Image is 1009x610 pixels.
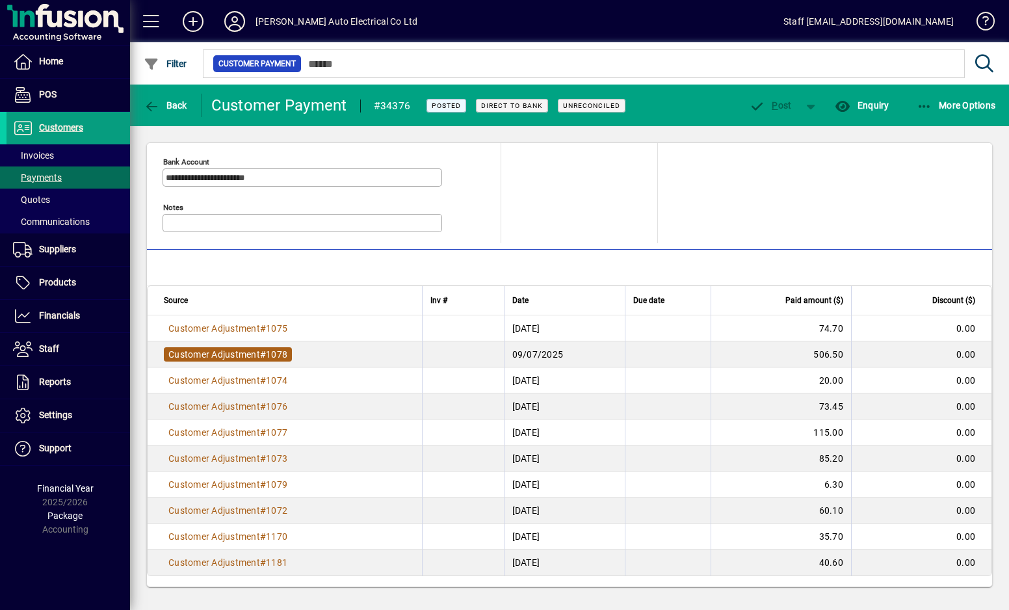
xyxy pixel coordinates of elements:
td: 0.00 [851,341,991,367]
td: 0.00 [851,393,991,419]
span: Filter [144,59,187,69]
span: Customer Adjustment [168,323,260,334]
button: Filter [140,52,190,75]
td: 20.00 [711,367,851,393]
a: Support [7,432,130,465]
span: 1079 [266,479,287,490]
td: [DATE] [504,367,625,393]
td: [DATE] [504,524,625,550]
a: Customer Adjustment#1072 [164,503,292,518]
span: POS [39,89,57,99]
button: Add [172,10,214,33]
span: Customer Adjustment [168,427,260,438]
span: 1078 [266,349,287,360]
span: Date [512,293,529,308]
a: Customer Adjustment#1077 [164,425,292,440]
span: P [772,100,778,111]
mat-label: Notes [163,203,183,212]
span: # [260,401,266,412]
td: 73.45 [711,393,851,419]
span: Customer Adjustment [168,453,260,464]
span: Suppliers [39,244,76,254]
span: Customer Adjustment [168,531,260,542]
a: Customer Adjustment#1073 [164,451,292,466]
div: #34376 [374,96,411,116]
span: Customer Adjustment [168,479,260,490]
td: 0.00 [851,445,991,471]
span: 1181 [266,557,287,568]
td: [DATE] [504,550,625,576]
span: Customer Adjustment [168,375,260,386]
span: # [260,323,266,334]
span: Package [47,511,83,521]
span: ost [750,100,792,111]
span: Settings [39,410,72,420]
span: Back [144,100,187,111]
span: Enquiry [835,100,889,111]
span: Products [39,277,76,287]
td: 40.60 [711,550,851,576]
td: 09/07/2025 [504,341,625,367]
span: Customer Payment [218,57,296,70]
span: Paid amount ($) [785,293,843,308]
div: Staff [EMAIL_ADDRESS][DOMAIN_NAME] [783,11,954,32]
a: Reports [7,366,130,399]
span: Customer Adjustment [168,401,260,412]
span: Support [39,443,72,453]
span: Staff [39,343,59,354]
span: Unreconciled [563,101,620,110]
a: Suppliers [7,233,130,266]
span: 1076 [266,401,287,412]
span: Customer Adjustment [168,557,260,568]
span: Customers [39,122,83,133]
span: Source [164,293,188,308]
td: 74.70 [711,315,851,341]
span: Reports [39,377,71,387]
span: Inv # [430,293,447,308]
a: Quotes [7,189,130,211]
span: 1075 [266,323,287,334]
span: # [260,505,266,516]
span: # [260,427,266,438]
span: Home [39,56,63,66]
span: More Options [917,100,996,111]
td: 60.10 [711,497,851,524]
td: 0.00 [851,367,991,393]
button: Enquiry [832,94,892,117]
a: Financials [7,300,130,332]
td: [DATE] [504,497,625,524]
span: # [260,557,266,568]
td: 0.00 [851,497,991,524]
td: 0.00 [851,315,991,341]
td: 6.30 [711,471,851,497]
td: 0.00 [851,419,991,445]
span: Financial Year [37,483,94,494]
td: 0.00 [851,524,991,550]
td: 506.50 [711,341,851,367]
a: Customer Adjustment#1170 [164,529,292,544]
div: [PERSON_NAME] Auto Electrical Co Ltd [256,11,417,32]
span: # [260,349,266,360]
button: Profile [214,10,256,33]
a: Customer Adjustment#1078 [164,347,292,362]
a: Payments [7,166,130,189]
td: [DATE] [504,445,625,471]
span: Communications [13,217,90,227]
span: # [260,375,266,386]
td: [DATE] [504,471,625,497]
span: 1074 [266,375,287,386]
span: # [260,453,266,464]
span: Posted [432,101,461,110]
a: Customer Adjustment#1075 [164,321,292,336]
span: Customer Adjustment [168,505,260,516]
td: 115.00 [711,419,851,445]
td: [DATE] [504,315,625,341]
a: Customer Adjustment#1079 [164,477,292,492]
span: 1072 [266,505,287,516]
span: # [260,479,266,490]
a: Products [7,267,130,299]
span: Payments [13,172,62,183]
button: More Options [913,94,999,117]
a: Knowledge Base [967,3,993,45]
td: 0.00 [851,471,991,497]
